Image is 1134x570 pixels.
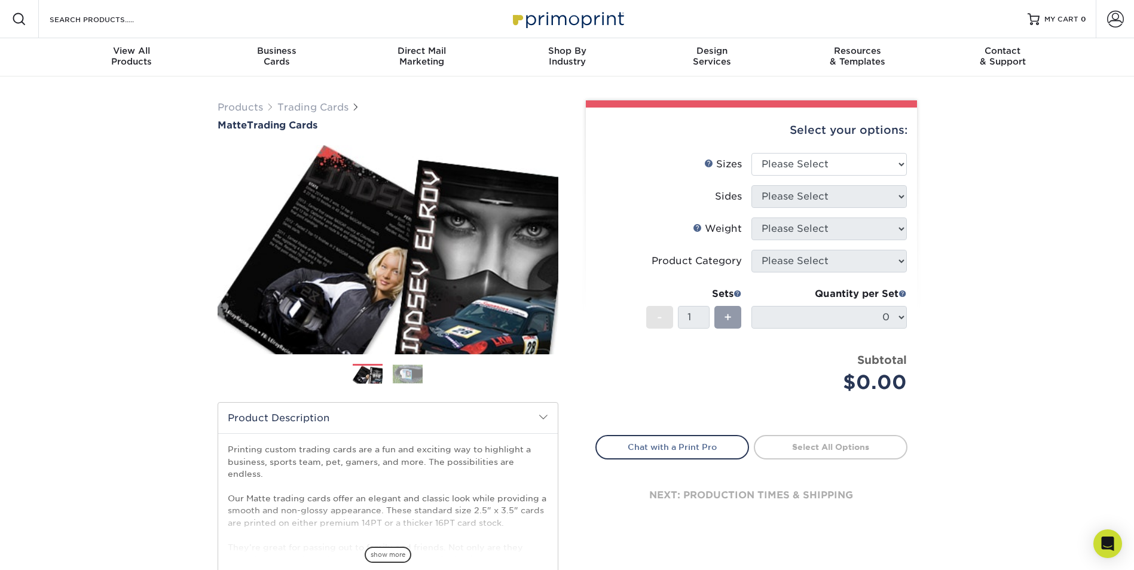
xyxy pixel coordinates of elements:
span: Design [640,45,785,56]
div: Industry [494,45,640,67]
h1: Trading Cards [218,119,558,131]
div: Sides [715,189,742,204]
span: Shop By [494,45,640,56]
a: BusinessCards [204,38,349,76]
span: Matte [218,119,247,131]
a: MatteTrading Cards [218,119,558,131]
span: 0 [1081,15,1086,23]
span: Business [204,45,349,56]
div: Select your options: [595,108,907,153]
div: Open Intercom Messenger [1093,529,1122,558]
a: Trading Cards [277,102,349,113]
span: - [657,308,662,326]
input: SEARCH PRODUCTS..... [48,12,165,26]
div: Quantity per Set [751,287,907,301]
div: Sizes [704,157,742,171]
h2: Product Description [218,403,558,433]
img: Trading Cards 01 [353,364,383,385]
span: Contact [930,45,1075,56]
a: Resources& Templates [785,38,930,76]
div: Products [59,45,204,67]
div: & Templates [785,45,930,67]
div: Sets [646,287,742,301]
span: MY CART [1044,14,1078,24]
a: Shop ByIndustry [494,38,640,76]
img: Primoprint [508,6,627,32]
span: View All [59,45,204,56]
strong: Subtotal [857,353,907,366]
div: Services [640,45,785,67]
span: Resources [785,45,930,56]
div: Marketing [349,45,494,67]
a: Direct MailMarketing [349,38,494,76]
a: Chat with a Print Pro [595,435,749,459]
span: Direct Mail [349,45,494,56]
img: Trading Cards 02 [393,364,423,383]
a: Select All Options [754,435,907,459]
a: Products [218,102,263,113]
img: Matte 01 [218,132,558,367]
div: Weight [693,222,742,236]
div: next: production times & shipping [595,459,907,531]
span: show more [365,547,411,563]
a: View AllProducts [59,38,204,76]
div: Cards [204,45,349,67]
span: + [724,308,732,326]
a: Contact& Support [930,38,1075,76]
div: $0.00 [760,368,907,397]
div: Product Category [652,254,742,268]
div: & Support [930,45,1075,67]
a: DesignServices [640,38,785,76]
